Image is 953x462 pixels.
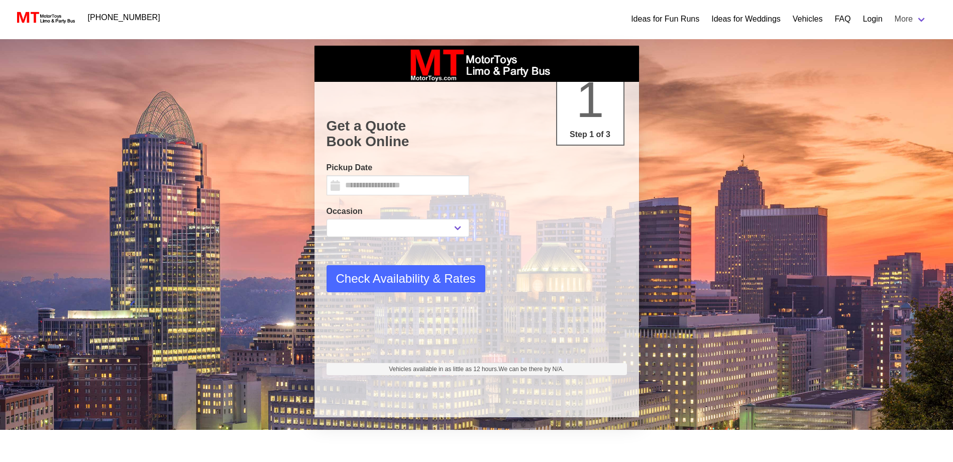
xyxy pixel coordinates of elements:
[889,9,933,29] a: More
[834,13,851,25] a: FAQ
[336,270,476,288] span: Check Availability & Rates
[863,13,882,25] a: Login
[389,365,564,374] span: Vehicles available in as little as 12 hours.
[576,71,604,128] span: 1
[401,46,552,82] img: box_logo_brand.jpeg
[327,265,485,292] button: Check Availability & Rates
[327,162,469,174] label: Pickup Date
[561,129,619,141] p: Step 1 of 3
[631,13,699,25] a: Ideas for Fun Runs
[711,13,781,25] a: Ideas for Weddings
[793,13,823,25] a: Vehicles
[327,205,469,217] label: Occasion
[82,8,166,28] a: [PHONE_NUMBER]
[327,118,627,150] h1: Get a Quote Book Online
[14,11,76,25] img: MotorToys Logo
[498,366,564,373] span: We can be there by N/A.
